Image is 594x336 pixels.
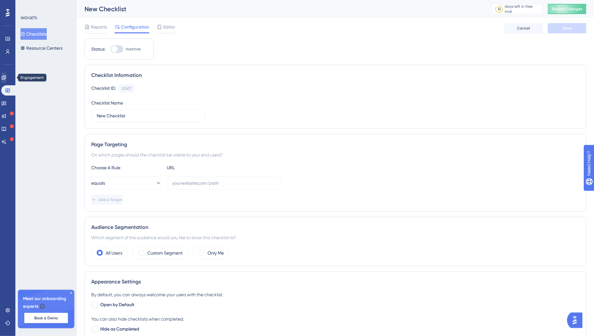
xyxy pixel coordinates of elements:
[85,4,476,13] div: New Checklist
[100,325,139,333] span: Hide as Completed
[517,26,530,31] span: Cancel
[91,315,580,323] div: You can also hide checklists when completed.
[91,195,122,205] button: Add a Target
[552,6,582,12] span: Publish Changes
[91,151,580,159] div: On which pages should the checklist be visible to your end users?
[91,177,162,189] button: equals
[97,112,200,119] input: Type your Checklist name
[498,6,501,12] div: 12
[23,295,69,310] span: Meet our onboarding experts 🎧
[34,315,58,321] span: Book a Demo
[548,4,586,14] button: Publish Changes
[548,23,586,33] button: Save
[121,86,132,91] div: 20657
[567,311,586,330] iframe: UserGuiding AI Assistant Launcher
[91,99,123,107] div: Checklist Name
[163,23,175,31] span: Editor
[100,301,134,309] span: Open by Default
[98,197,122,202] span: Add a Target
[91,45,105,53] div: Status:
[91,179,105,187] span: equals
[147,249,183,257] label: Custom Segment
[504,23,543,33] button: Cancel
[505,4,541,14] div: days left in free trial
[91,278,580,286] div: Appearance Settings
[91,291,580,298] div: By default, you can always welcome your users with the checklist.
[20,28,47,40] button: Checklists
[121,23,149,31] span: Configuration
[91,141,580,148] div: Page Targeting
[91,84,116,93] div: Checklist ID:
[106,249,122,257] label: All Users
[20,42,62,54] button: Resource Centers
[91,234,580,241] div: Which segment of the audience would you like to show this checklist to?
[91,71,580,79] div: Checklist Information
[126,46,141,52] span: Inactive
[172,180,275,187] input: yourwebsite.com/path
[91,164,162,172] div: Choose A Rule
[91,223,580,231] div: Audience Segmentation
[20,15,37,21] div: WIDGETS
[207,249,224,257] label: Only Me
[167,164,237,172] div: URL
[24,313,68,323] button: Book a Demo
[15,2,40,9] span: Need Help?
[563,26,572,31] span: Save
[91,23,107,31] span: Reports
